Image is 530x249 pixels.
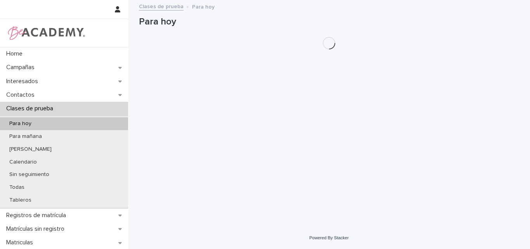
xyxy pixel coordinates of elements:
[3,91,41,99] p: Contactos
[3,50,29,57] p: Home
[3,133,48,140] p: Para mañana
[3,225,71,233] p: Matrículas sin registro
[3,184,31,191] p: Todas
[192,2,215,10] p: Para hoy
[139,16,519,28] h1: Para hoy
[3,212,72,219] p: Registros de matrícula
[3,239,39,246] p: Matriculas
[3,105,59,112] p: Clases de prueba
[3,64,41,71] p: Campañas
[3,146,58,153] p: [PERSON_NAME]
[309,235,348,240] a: Powered By Stacker
[3,171,55,178] p: Sin seguimiento
[6,25,86,41] img: WPrjXfSUmiLcdUfaYY4Q
[3,78,44,85] p: Interesados
[3,197,38,204] p: Tableros
[3,159,43,165] p: Calendario
[3,120,38,127] p: Para hoy
[139,2,184,10] a: Clases de prueba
